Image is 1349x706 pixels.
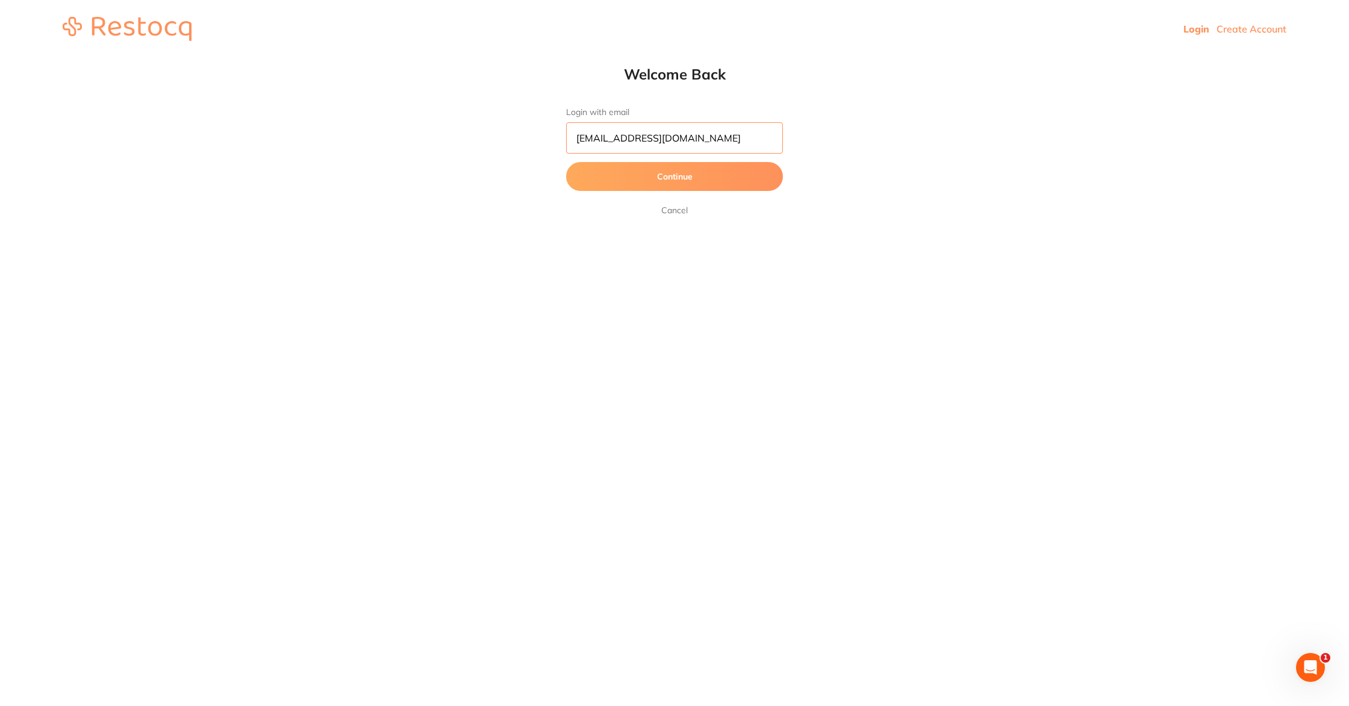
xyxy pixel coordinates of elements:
[63,17,192,41] img: restocq_logo.svg
[566,107,783,117] label: Login with email
[566,162,783,191] button: Continue
[1321,653,1330,663] span: 1
[542,65,807,83] h1: Welcome Back
[659,203,690,217] a: Cancel
[1217,23,1286,35] a: Create Account
[1296,653,1325,682] iframe: Intercom live chat
[1183,23,1209,35] a: Login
